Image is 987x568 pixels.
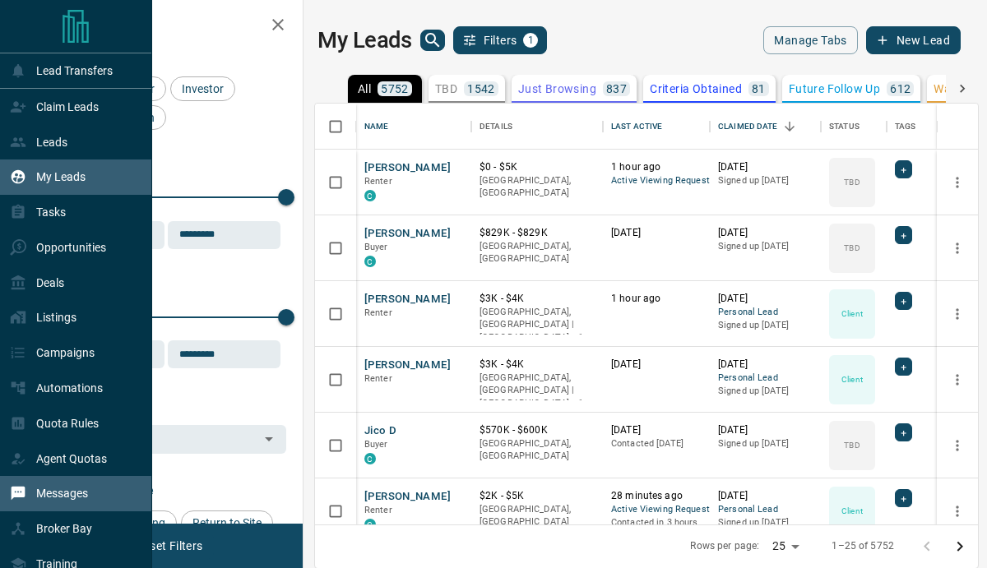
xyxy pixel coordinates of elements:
[945,302,970,326] button: more
[710,104,821,150] div: Claimed Date
[187,516,267,529] span: Return to Site
[480,292,595,306] p: $3K - $4K
[718,423,813,437] p: [DATE]
[317,27,412,53] h1: My Leads
[829,104,860,150] div: Status
[718,104,778,150] div: Claimed Date
[841,307,863,320] p: Client
[895,423,912,441] div: +
[364,190,376,201] div: condos.ca
[358,83,371,95] p: All
[611,489,702,503] p: 28 minutes ago
[364,292,451,307] button: [PERSON_NAME]
[525,35,536,46] span: 1
[763,26,857,54] button: Manage Tabs
[125,532,213,560] button: Reset Filters
[471,104,603,150] div: Details
[364,423,396,439] button: Jico D
[480,226,595,240] p: $829K - $829K
[844,242,860,254] p: TBD
[766,534,805,558] div: 25
[181,510,273,535] div: Return to Site
[176,82,229,95] span: Investor
[381,83,409,95] p: 5752
[895,226,912,244] div: +
[844,176,860,188] p: TBD
[690,539,759,553] p: Rows per page:
[895,489,912,507] div: +
[364,104,389,150] div: Name
[934,83,966,95] p: Warm
[890,83,911,95] p: 612
[611,226,702,240] p: [DATE]
[718,306,813,320] span: Personal Lead
[611,160,702,174] p: 1 hour ago
[718,516,813,529] p: Signed up [DATE]
[718,385,813,398] p: Signed up [DATE]
[364,226,451,242] button: [PERSON_NAME]
[611,437,702,450] p: Contacted [DATE]
[364,489,451,505] button: [PERSON_NAME]
[467,83,495,95] p: 1542
[480,240,595,266] p: [GEOGRAPHIC_DATA], [GEOGRAPHIC_DATA]
[364,505,392,515] span: Renter
[901,227,906,243] span: +
[420,30,445,51] button: search button
[518,83,596,95] p: Just Browsing
[718,292,813,306] p: [DATE]
[895,292,912,310] div: +
[480,104,512,150] div: Details
[789,83,880,95] p: Future Follow Up
[611,104,662,150] div: Last Active
[841,373,863,386] p: Client
[364,519,376,530] div: condos.ca
[611,503,702,517] span: Active Viewing Request
[453,26,548,54] button: Filters1
[364,242,388,252] span: Buyer
[718,358,813,372] p: [DATE]
[841,505,863,517] p: Client
[945,499,970,524] button: more
[945,236,970,261] button: more
[611,516,702,529] p: Contacted in 3 hours
[364,307,392,318] span: Renter
[844,439,860,451] p: TBD
[170,76,235,101] div: Investor
[895,160,912,178] div: +
[611,358,702,372] p: [DATE]
[821,104,887,150] div: Status
[480,503,595,529] p: [GEOGRAPHIC_DATA], [GEOGRAPHIC_DATA]
[480,306,595,344] p: Toronto
[945,433,970,458] button: more
[606,83,627,95] p: 837
[480,489,595,503] p: $2K - $5K
[778,115,801,138] button: Sort
[901,161,906,178] span: +
[364,358,451,373] button: [PERSON_NAME]
[832,539,894,553] p: 1–25 of 5752
[480,423,595,437] p: $570K - $600K
[257,427,280,450] button: Open
[718,489,813,503] p: [DATE]
[364,453,376,464] div: condos.ca
[611,292,702,306] p: 1 hour ago
[901,424,906,441] span: +
[364,160,451,176] button: [PERSON_NAME]
[945,170,970,195] button: more
[480,358,595,372] p: $3K - $4K
[364,176,392,187] span: Renter
[718,174,813,187] p: Signed up [DATE]
[480,437,595,463] p: [GEOGRAPHIC_DATA], [GEOGRAPHIC_DATA]
[718,240,813,253] p: Signed up [DATE]
[480,160,595,174] p: $0 - $5K
[895,104,916,150] div: Tags
[718,319,813,332] p: Signed up [DATE]
[718,503,813,517] span: Personal Lead
[901,358,906,375] span: +
[603,104,710,150] div: Last Active
[611,423,702,437] p: [DATE]
[943,530,976,563] button: Go to next page
[480,372,595,410] p: Toronto
[364,256,376,267] div: condos.ca
[718,160,813,174] p: [DATE]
